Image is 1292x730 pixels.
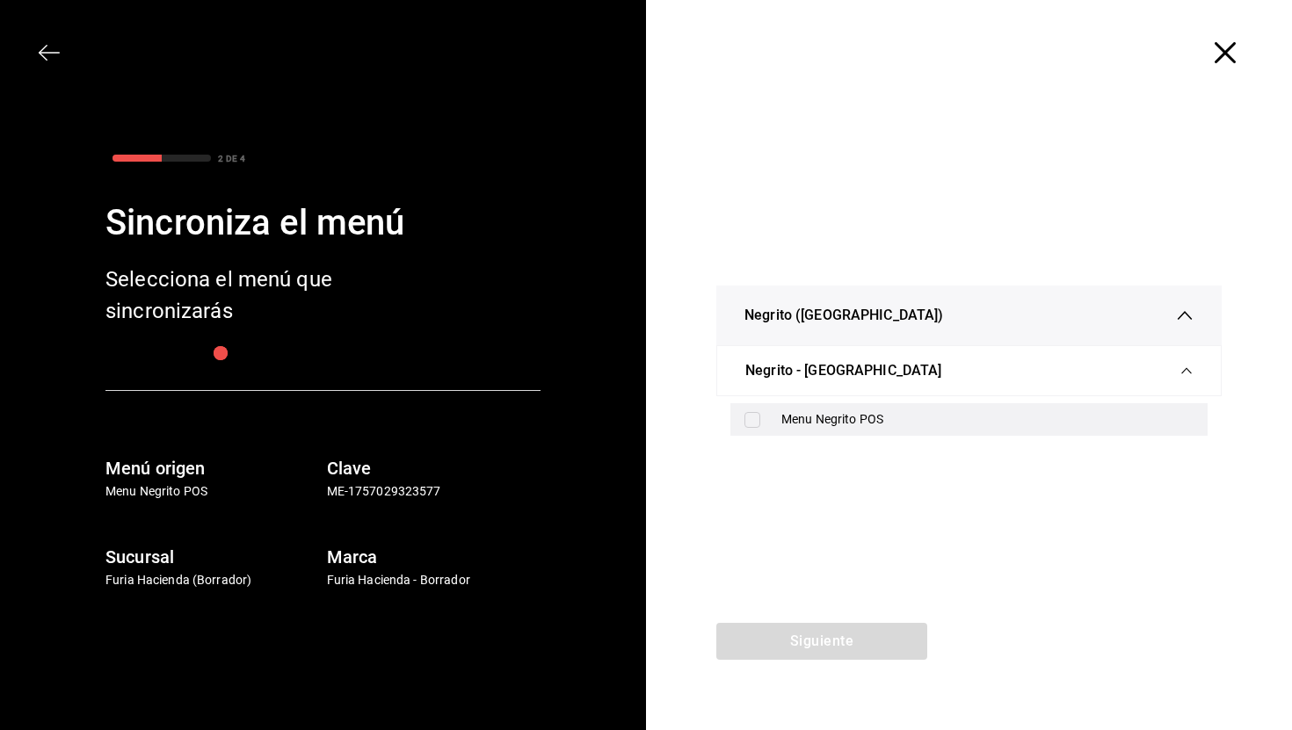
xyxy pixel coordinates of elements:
[105,571,320,589] p: Furia Hacienda (Borrador)
[327,543,541,571] h6: Marca
[105,197,541,249] div: Sincroniza el menú
[745,360,942,381] span: Negrito - [GEOGRAPHIC_DATA]
[744,305,944,326] span: Negrito ([GEOGRAPHIC_DATA])
[105,264,387,327] div: Selecciona el menú que sincronizarás
[781,410,1194,429] div: Menu Negrito POS
[218,152,245,165] div: 2 DE 4
[105,543,320,571] h6: Sucursal
[327,482,541,501] p: ME-1757029323577
[105,482,320,501] p: Menu Negrito POS
[105,454,320,482] h6: Menú origen
[327,454,541,482] h6: Clave
[327,571,541,589] p: Furia Hacienda - Borrador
